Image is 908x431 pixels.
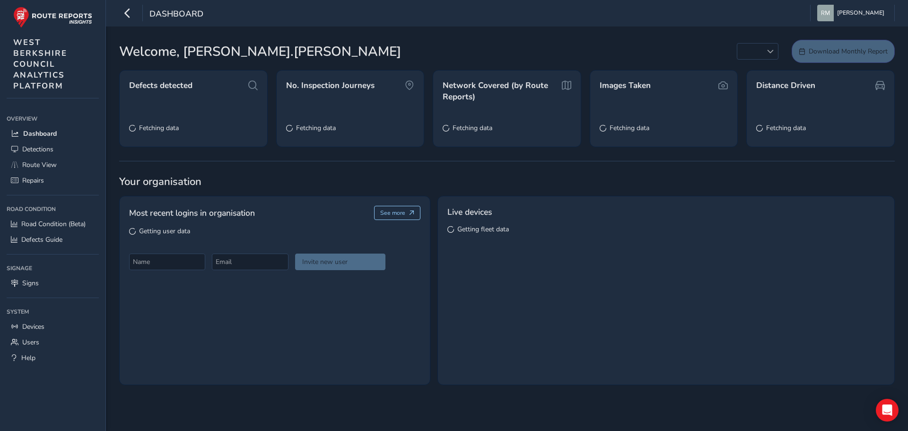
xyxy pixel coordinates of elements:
[7,157,99,173] a: Route View
[7,173,99,188] a: Repairs
[13,37,67,91] span: WEST BERKSHIRE COUNCIL ANALYTICS PLATFORM
[837,5,884,21] span: [PERSON_NAME]
[817,5,888,21] button: [PERSON_NAME]
[7,261,99,275] div: Signage
[22,338,39,347] span: Users
[7,112,99,126] div: Overview
[21,220,86,229] span: Road Condition (Beta)
[7,319,99,334] a: Devices
[766,123,806,132] span: Fetching data
[7,334,99,350] a: Users
[374,206,421,220] button: See more
[7,350,99,366] a: Help
[447,206,492,218] span: Live devices
[129,254,205,270] input: Name
[139,123,179,132] span: Fetching data
[22,145,53,154] span: Detections
[7,216,99,232] a: Road Condition (Beta)
[212,254,288,270] input: Email
[21,353,35,362] span: Help
[149,8,203,21] span: Dashboard
[7,126,99,141] a: Dashboard
[13,7,92,28] img: rr logo
[22,279,39,288] span: Signs
[21,235,62,244] span: Defects Guide
[129,80,192,91] span: Defects detected
[23,129,57,138] span: Dashboard
[600,80,651,91] span: Images Taken
[22,176,44,185] span: Repairs
[139,227,190,236] span: Getting user data
[296,123,336,132] span: Fetching data
[7,141,99,157] a: Detections
[817,5,834,21] img: diamond-layout
[7,232,99,247] a: Defects Guide
[22,322,44,331] span: Devices
[756,80,815,91] span: Distance Driven
[22,160,57,169] span: Route View
[876,399,899,422] div: Open Intercom Messenger
[453,123,492,132] span: Fetching data
[129,207,255,219] span: Most recent logins in organisation
[457,225,509,234] span: Getting fleet data
[119,42,401,62] span: Welcome, [PERSON_NAME].[PERSON_NAME]
[286,80,375,91] span: No. Inspection Journeys
[7,275,99,291] a: Signs
[7,305,99,319] div: System
[7,202,99,216] div: Road Condition
[610,123,649,132] span: Fetching data
[443,80,558,102] span: Network Covered (by Route Reports)
[119,175,895,189] span: Your organisation
[380,209,405,217] span: See more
